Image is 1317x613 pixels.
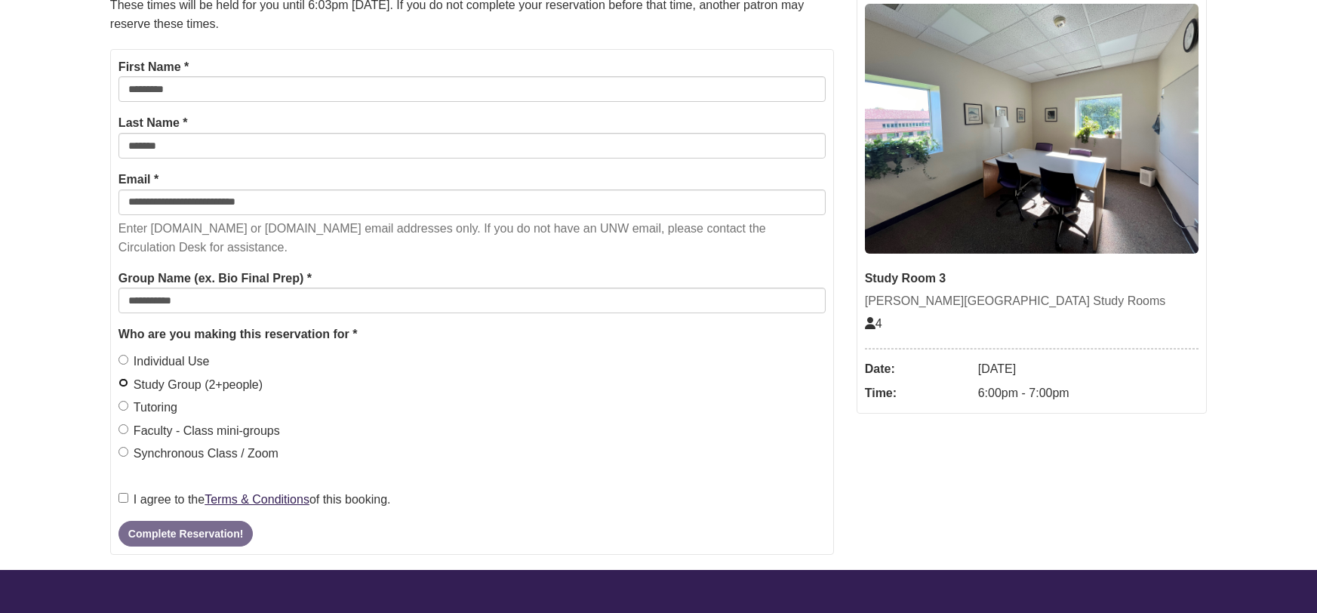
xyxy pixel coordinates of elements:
span: The capacity of this space [865,317,882,330]
label: I agree to the of this booking. [118,490,391,510]
p: Enter [DOMAIN_NAME] or [DOMAIN_NAME] email addresses only. If you do not have an UNW email, pleas... [118,219,826,257]
input: Study Group (2+people) [118,378,128,388]
input: Synchronous Class / Zoom [118,447,128,457]
input: I agree to theTerms & Conditionsof this booking. [118,493,128,503]
label: Synchronous Class / Zoom [118,444,278,464]
label: First Name * [118,57,189,77]
label: Tutoring [118,398,177,417]
label: Last Name * [118,113,188,133]
label: Study Group (2+people) [118,375,263,395]
div: [PERSON_NAME][GEOGRAPHIC_DATA] Study Rooms [865,291,1199,311]
dt: Date: [865,357,971,381]
dt: Time: [865,381,971,405]
legend: Who are you making this reservation for * [118,325,826,344]
label: Group Name (ex. Bio Final Prep) * [118,269,312,288]
label: Faculty - Class mini-groups [118,421,280,441]
label: Email * [118,170,158,189]
button: Complete Reservation! [118,521,253,547]
input: Individual Use [118,355,128,365]
input: Faculty - Class mini-groups [118,424,128,434]
a: Terms & Conditions [205,493,309,506]
div: Study Room 3 [865,269,1199,288]
dd: [DATE] [978,357,1199,381]
img: Study Room 3 [865,4,1199,254]
input: Tutoring [118,401,128,411]
label: Individual Use [118,352,210,371]
dd: 6:00pm - 7:00pm [978,381,1199,405]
